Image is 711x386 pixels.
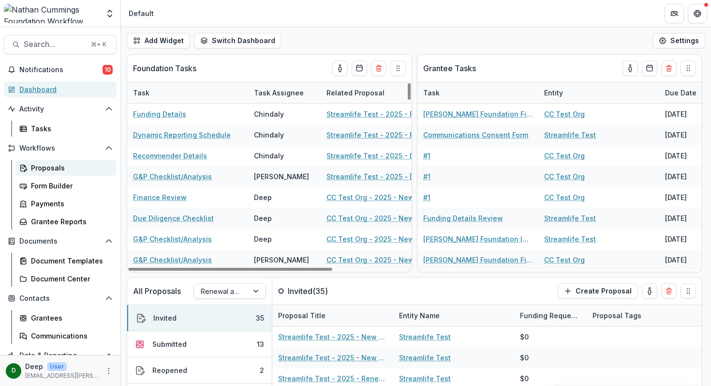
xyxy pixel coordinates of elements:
[558,283,638,299] button: Create Proposal
[642,61,657,76] button: Calendar
[681,61,696,76] button: Drag
[4,4,99,23] img: Nathan Cummings Foundation Workflow Sandbox logo
[326,234,436,244] a: CC Test Org - 2025 - New Request Application
[399,332,451,342] a: Streamlife Test
[15,214,117,230] a: Grantee Reports
[254,213,272,223] div: Deep
[15,160,117,176] a: Proposals
[544,192,585,202] a: CC Test Org
[399,373,451,384] a: Streamlife Test
[272,305,393,326] div: Proposal Title
[31,216,109,227] div: Grantee Reports
[152,365,187,375] div: Reopened
[423,213,503,223] a: Funding Details Review
[254,171,309,182] div: [PERSON_NAME]
[19,352,101,360] span: Data & Reporting
[652,33,705,48] button: Settings
[520,332,529,342] div: $0
[371,61,386,76] button: Delete card
[15,271,117,287] a: Document Center
[587,305,708,326] div: Proposal Tags
[520,353,529,363] div: $0
[254,255,309,265] div: [PERSON_NAME]
[133,255,212,265] a: G&P Checklist/Analysis
[417,82,538,103] div: Task
[538,82,659,103] div: Entity
[661,283,677,299] button: Delete card
[4,35,117,54] button: Search...
[326,151,436,161] a: Streamlife Test - 2025 - Discretionary Grant Application
[31,181,109,191] div: Form Builder
[15,178,117,194] a: Form Builder
[321,88,390,98] div: Related Proposal
[4,62,117,77] button: Notifications10
[544,213,596,223] a: Streamlife Test
[31,274,109,284] div: Document Center
[254,234,272,244] div: Deep
[257,339,264,349] div: 13
[288,285,360,297] p: Invited ( 35 )
[278,332,387,342] a: Streamlife Test - 2025 - New Request Application
[423,171,430,182] a: #1
[19,237,101,246] span: Documents
[4,140,117,156] button: Open Workflows
[326,213,436,223] a: CC Test Org - 2025 - New Request Application
[544,234,596,244] a: Streamlife Test
[538,88,569,98] div: Entity
[127,357,272,384] button: Reopened2
[127,88,155,98] div: Task
[19,84,109,94] div: Dashboard
[31,256,109,266] div: Document Templates
[544,109,585,119] a: CC Test Org
[133,234,212,244] a: G&P Checklist/Analysis
[423,130,528,140] a: Communications Consent Form
[125,6,158,20] nav: breadcrumb
[103,4,117,23] button: Open entity switcher
[248,82,321,103] div: Task Assignee
[15,253,117,269] a: Document Templates
[47,362,67,371] p: User
[417,88,445,98] div: Task
[133,171,212,182] a: G&P Checklist/Analysis
[103,365,115,377] button: More
[622,61,638,76] button: toggle-assigned-to-me
[514,305,587,326] div: Funding Requested
[127,82,248,103] div: Task
[152,339,187,349] div: Submitted
[390,61,406,76] button: Drag
[321,82,442,103] div: Related Proposal
[278,373,387,384] a: Streamlife Test - 2025 - Renewal Request Application
[659,88,702,98] div: Due Date
[254,130,284,140] div: Chindaly
[248,88,310,98] div: Task Assignee
[352,61,367,76] button: Calendar
[31,163,109,173] div: Proposals
[423,109,533,119] a: [PERSON_NAME] Foundation Final Report
[133,213,214,223] a: Due Diligence Checklist
[4,101,117,117] button: Open Activity
[25,361,43,371] p: Deep
[127,33,190,48] button: Add Widget
[31,124,109,134] div: Tasks
[423,192,430,202] a: #1
[256,313,264,323] div: 35
[544,255,585,265] a: CC Test Org
[393,310,445,321] div: Entity Name
[15,196,117,212] a: Payments
[681,283,696,299] button: Drag
[4,291,117,306] button: Open Contacts
[514,310,587,321] div: Funding Requested
[133,62,196,74] p: Foundation Tasks
[423,234,533,244] a: [PERSON_NAME] Foundation Interim Report
[254,192,272,202] div: Deep
[393,305,514,326] div: Entity Name
[89,39,108,50] div: ⌘ + K
[19,105,101,113] span: Activity
[326,255,436,265] a: CC Test Org - 2025 - New Request Application
[661,61,677,76] button: Delete card
[127,331,272,357] button: Submitted13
